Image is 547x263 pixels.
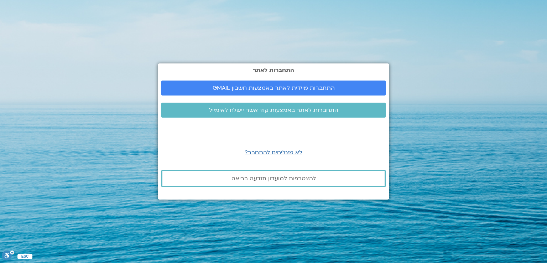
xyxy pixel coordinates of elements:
[209,107,338,113] span: התחברות לאתר באמצעות קוד אשר יישלח לאימייל
[161,81,386,96] a: התחברות מיידית לאתר באמצעות חשבון GMAIL
[161,103,386,118] a: התחברות לאתר באמצעות קוד אשר יישלח לאימייל
[161,170,386,187] a: להצטרפות למועדון תודעה בריאה
[213,85,335,91] span: התחברות מיידית לאתר באמצעות חשבון GMAIL
[161,67,386,73] h2: התחברות לאתר
[231,175,316,182] span: להצטרפות למועדון תודעה בריאה
[245,149,302,156] a: לא מצליחים להתחבר?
